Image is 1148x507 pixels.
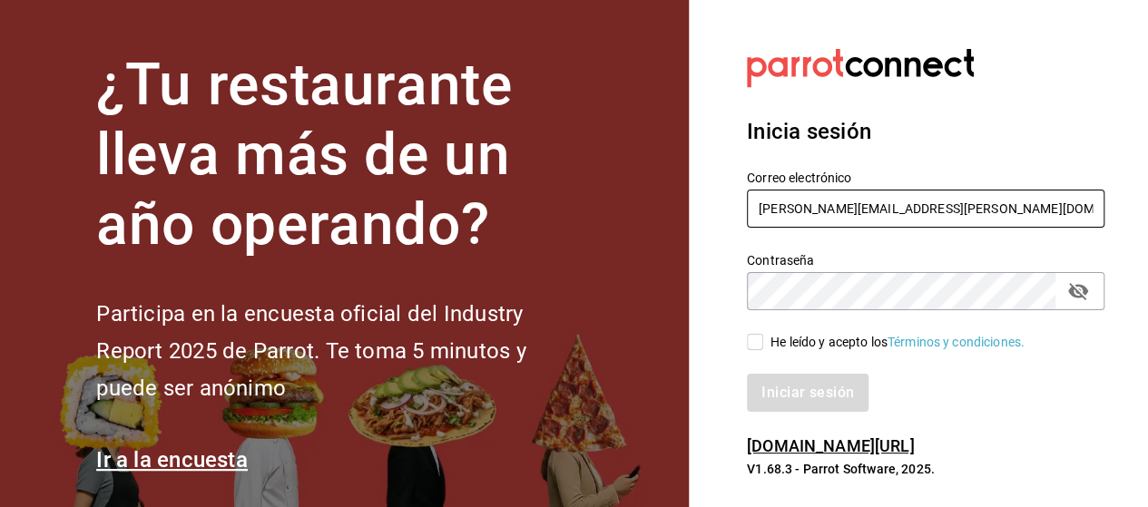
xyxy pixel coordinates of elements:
a: Ir a la encuesta [96,447,248,473]
h3: Inicia sesión [747,115,1104,148]
h1: ¿Tu restaurante lleva más de un año operando? [96,51,586,259]
p: V1.68.3 - Parrot Software, 2025. [747,460,1104,478]
h2: Participa en la encuesta oficial del Industry Report 2025 de Parrot. Te toma 5 minutos y puede se... [96,296,586,406]
div: He leído y acepto los [770,333,1025,352]
button: passwordField [1063,276,1094,307]
a: Términos y condiciones. [888,335,1025,349]
label: Contraseña [747,254,1104,267]
input: Ingresa tu correo electrónico [747,190,1104,228]
label: Correo electrónico [747,171,1104,184]
a: [DOMAIN_NAME][URL] [747,436,914,455]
